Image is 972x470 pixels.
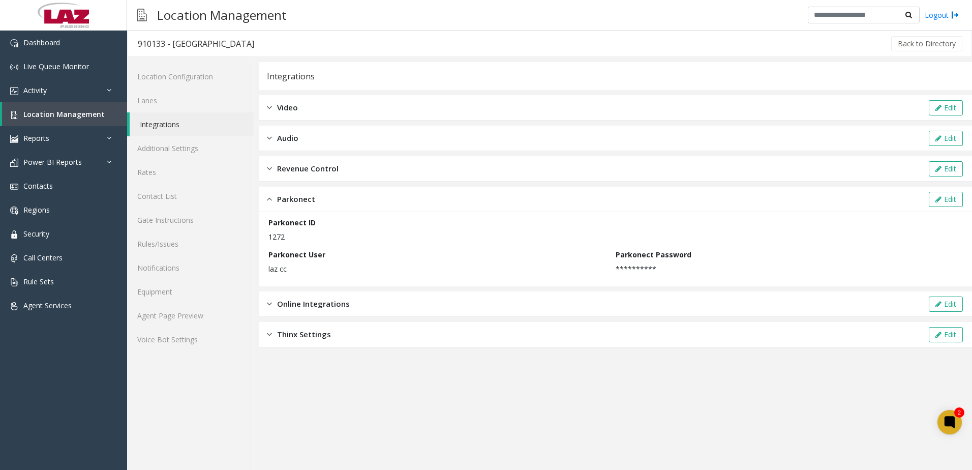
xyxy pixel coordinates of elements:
label: Parkonect User [268,249,325,260]
img: 'icon' [10,63,18,71]
img: closed [267,298,272,310]
span: Parkonect [277,193,315,205]
span: Online Integrations [277,298,350,310]
span: Call Centers [23,253,63,262]
img: pageIcon [137,3,147,27]
button: Edit [929,192,963,207]
span: Dashboard [23,38,60,47]
h3: Location Management [152,3,292,27]
a: Rates [127,160,254,184]
span: Thinx Settings [277,329,331,340]
span: Security [23,229,49,239]
img: 'icon' [10,183,18,191]
a: Agent Page Preview [127,304,254,328]
p: 1272 [268,231,958,242]
span: Regions [23,205,50,215]
a: Voice Bot Settings [127,328,254,351]
a: Rules/Issues [127,232,254,256]
span: Location Management [23,109,105,119]
a: Gate Instructions [127,208,254,232]
a: Location Management [2,102,127,126]
span: Audio [277,132,298,144]
a: Integrations [130,112,254,136]
span: Activity [23,85,47,95]
img: closed [267,102,272,113]
p: laz cc [268,263,611,274]
button: Edit [929,100,963,115]
img: closed [267,163,272,174]
img: 'icon' [10,278,18,286]
span: Live Queue Monitor [23,62,89,71]
button: Edit [929,297,963,312]
a: Contact List [127,184,254,208]
span: Agent Services [23,301,72,310]
div: 2 [954,407,964,418]
span: Power BI Reports [23,157,82,167]
img: 'icon' [10,302,18,310]
span: Contacts [23,181,53,191]
a: Lanes [127,89,254,112]
img: 'icon' [10,135,18,143]
img: 'icon' [10,111,18,119]
span: Video [277,102,298,113]
a: Equipment [127,280,254,304]
button: Edit [929,161,963,177]
a: Additional Settings [127,136,254,160]
div: 910133 - [GEOGRAPHIC_DATA] [138,37,254,50]
a: Logout [925,10,959,20]
img: 'icon' [10,207,18,215]
button: Back to Directory [891,36,962,51]
button: Edit [929,131,963,146]
img: closed [267,132,272,144]
span: Revenue Control [277,163,339,174]
img: 'icon' [10,87,18,95]
img: 'icon' [10,159,18,167]
img: 'icon' [10,254,18,262]
img: 'icon' [10,39,18,47]
img: 'icon' [10,230,18,239]
div: Integrations [267,70,315,83]
img: closed [267,329,272,340]
img: opened [267,193,272,205]
span: Reports [23,133,49,143]
a: Location Configuration [127,65,254,89]
img: logout [951,10,959,20]
label: Parkonect ID [268,217,316,228]
a: Notifications [127,256,254,280]
button: Edit [929,327,963,342]
span: Rule Sets [23,277,54,286]
label: Parkonect Password [616,249,691,260]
